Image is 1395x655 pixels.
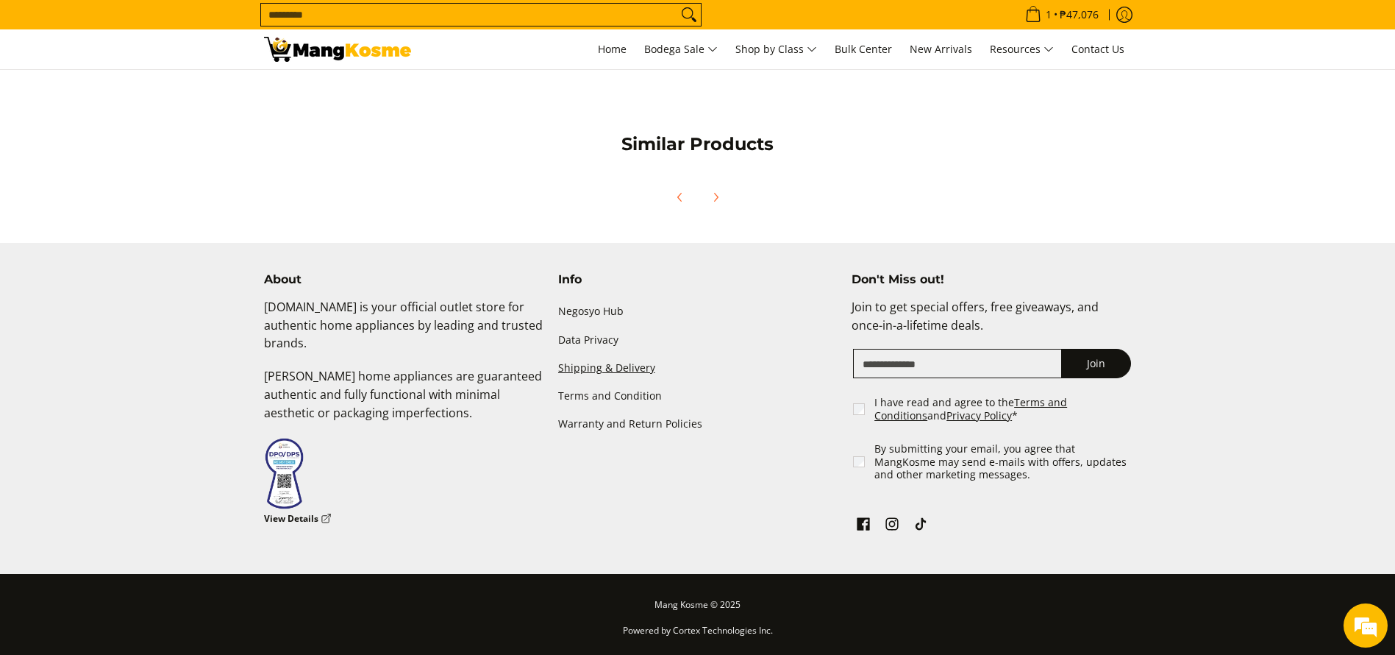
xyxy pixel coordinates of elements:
span: Resources [990,40,1054,59]
a: View Details [264,510,332,528]
a: Privacy Policy [946,408,1012,422]
a: Contact Us [1064,29,1132,69]
h4: Don't Miss out! [852,272,1131,287]
h2: Similar Products [374,133,1021,155]
img: Data Privacy Seal [264,437,304,510]
p: Join to get special offers, free giveaways, and once-in-a-lifetime deals. [852,298,1131,350]
button: Next [699,181,732,213]
span: We're online! [85,185,203,334]
h4: Info [558,272,838,287]
a: See Mang Kosme on Instagram [882,514,902,539]
nav: Main Menu [426,29,1132,69]
a: See Mang Kosme on TikTok [910,514,931,539]
img: Condura 8.2 Cu.Ft. Top Freezer Inverter Ref 9.9. DDAY l Mang Kosme [264,37,411,62]
span: Contact Us [1071,42,1124,56]
div: Chat with us now [76,82,247,102]
span: Bodega Sale [644,40,718,59]
p: Powered by Cortex Technologies Inc. [264,622,1132,648]
p: [DOMAIN_NAME] is your official outlet store for authentic home appliances by leading and trusted ... [264,298,543,367]
span: Shop by Class [735,40,817,59]
textarea: Type your message and hit 'Enter' [7,402,280,453]
a: Negosyo Hub [558,298,838,326]
span: New Arrivals [910,42,972,56]
h4: About [264,272,543,287]
a: Bulk Center [827,29,899,69]
a: Terms and Condition [558,382,838,410]
span: Home [598,42,627,56]
button: Join [1061,349,1131,378]
a: New Arrivals [902,29,980,69]
a: Data Privacy [558,326,838,354]
a: Terms and Conditions [874,395,1067,422]
button: Search [677,4,701,26]
a: See Mang Kosme on Facebook [853,514,874,539]
span: • [1021,7,1103,23]
p: Mang Kosme © 2025 [264,596,1132,622]
button: Previous [664,181,696,213]
a: Home [591,29,634,69]
p: [PERSON_NAME] home appliances are guaranteed authentic and fully functional with minimal aestheti... [264,367,543,436]
a: Bodega Sale [637,29,725,69]
a: Shipping & Delivery [558,354,838,382]
a: Resources [982,29,1061,69]
a: Shop by Class [728,29,824,69]
label: By submitting your email, you agree that MangKosme may send e-mails with offers, updates and othe... [874,442,1132,481]
span: ₱47,076 [1057,10,1101,20]
span: 1 [1043,10,1054,20]
span: Bulk Center [835,42,892,56]
label: I have read and agree to the and * [874,396,1132,422]
div: Minimize live chat window [241,7,276,43]
a: Warranty and Return Policies [558,410,838,438]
